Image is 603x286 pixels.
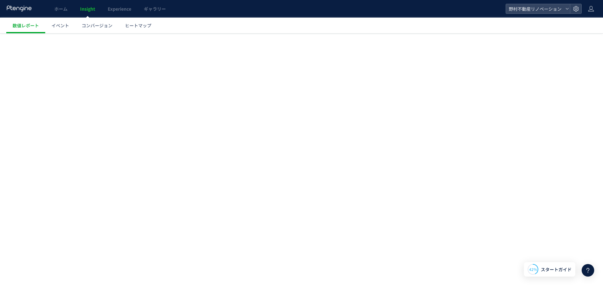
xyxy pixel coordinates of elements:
span: ホーム [54,6,68,12]
span: スタートガイド [541,266,572,273]
span: ギャラリー [144,6,166,12]
span: Insight [80,6,95,12]
span: Experience [108,6,131,12]
span: 42% [529,267,537,272]
span: コンバージョン [82,22,112,29]
span: イベント [52,22,69,29]
span: 野村不動産リノベーション [507,4,563,13]
span: ヒートマップ [125,22,151,29]
span: 数値レポート [13,22,39,29]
